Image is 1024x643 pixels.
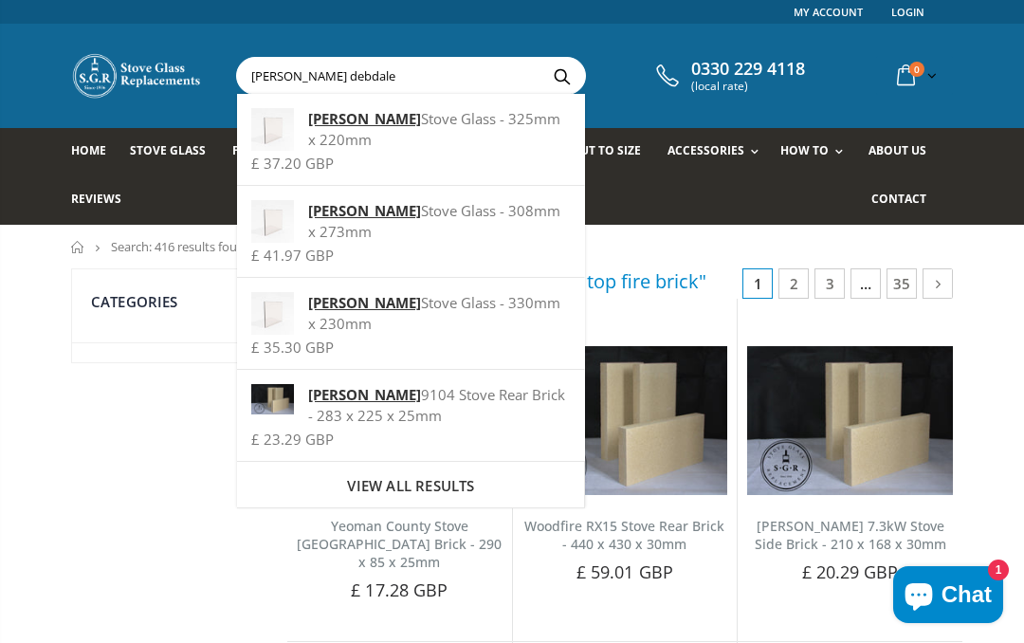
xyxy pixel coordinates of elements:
a: Stove Glass [130,128,220,176]
img: Woodfire RX15 Stove Rear Brick [522,346,728,495]
input: Search your stove brand... [237,58,759,94]
span: 1 [742,268,773,299]
a: Woodfire RX15 Stove Rear Brick - 440 x 430 x 30mm [524,517,724,553]
a: Fire Bricks [232,128,315,176]
span: 0 [909,62,924,77]
span: £ 37.20 GBP [251,154,334,173]
span: Contact [871,191,926,207]
span: £ 35.30 GBP [251,338,334,357]
a: Contact [871,176,941,225]
span: Reviews [71,191,121,207]
div: Stove Glass - 330mm x 230mm [251,292,570,334]
span: Search: 416 results found for "Debdale 9014 top fire brick" [111,238,434,255]
span: View all results [347,476,474,495]
span: About us [869,142,926,158]
a: Home [71,128,120,176]
span: £ 17.28 GBP [351,579,448,601]
span: £ 41.97 GBP [251,246,334,265]
span: £ 59.01 GBP [576,560,673,583]
span: How To [780,142,829,158]
a: Home [71,241,85,253]
strong: [PERSON_NAME] [308,201,421,220]
span: Fire Bricks [232,142,301,158]
a: About us [869,128,941,176]
a: 2 [778,268,809,299]
img: Carron 7.3kW Stove Side Brick [747,346,953,495]
span: £ 23.29 GBP [251,430,334,449]
span: Accessories [667,142,744,158]
a: 3 [814,268,845,299]
strong: [PERSON_NAME] [308,385,421,404]
a: Reviews [71,176,136,225]
span: £ 20.29 GBP [802,560,899,583]
strong: [PERSON_NAME] [308,293,421,312]
a: How To [780,128,852,176]
span: Categories [91,292,178,311]
div: 9104 Stove Rear Brick - 283 x 225 x 25mm [251,384,570,426]
img: Stove Glass Replacement [71,52,204,100]
span: … [850,268,881,299]
a: 0 [889,57,941,94]
a: 35 [887,268,917,299]
span: Stove Glass [130,142,206,158]
strong: [PERSON_NAME] [308,109,421,128]
div: Stove Glass - 308mm x 273mm [251,200,570,242]
button: Search [540,58,583,94]
span: Home [71,142,106,158]
a: Accessories [667,128,768,176]
inbox-online-store-chat: Shopify online store chat [887,566,1009,628]
a: Yeoman County Stove [GEOGRAPHIC_DATA] Brick - 290 x 85 x 25mm [297,517,502,571]
div: Stove Glass - 325mm x 220mm [251,108,570,150]
a: [PERSON_NAME] 7.3kW Stove Side Brick - 210 x 168 x 30mm [755,517,946,553]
